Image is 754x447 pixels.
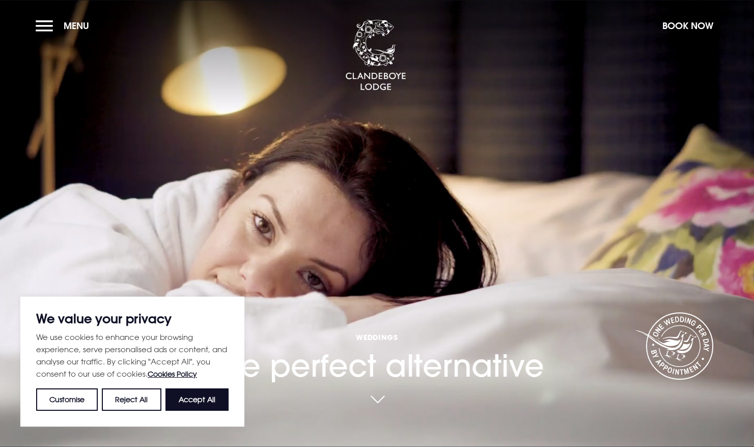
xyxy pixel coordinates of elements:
[657,15,718,37] button: Book Now
[36,388,98,411] button: Customise
[210,277,544,384] h1: The perfect alternative
[210,332,544,342] span: Weddings
[36,15,94,37] button: Menu
[102,388,161,411] button: Reject All
[345,20,406,91] img: Clandeboye Lodge
[148,370,197,378] a: Cookies Policy
[36,331,229,380] p: We use cookies to enhance your browsing experience, serve personalised ads or content, and analys...
[165,388,229,411] button: Accept All
[20,297,244,427] div: We value your privacy
[64,20,89,32] span: Menu
[36,312,229,325] p: We value your privacy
